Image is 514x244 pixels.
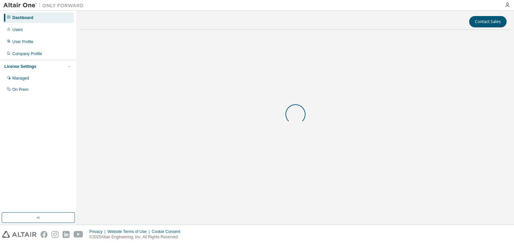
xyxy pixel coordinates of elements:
div: Cookie Consent [152,229,184,234]
div: Managed [12,76,29,81]
div: License Settings [4,64,36,69]
div: Website Terms of Use [107,229,152,234]
img: facebook.svg [40,231,48,238]
p: © 2025 Altair Engineering, Inc. All Rights Reserved. [89,234,184,240]
div: Company Profile [12,51,42,56]
img: instagram.svg [52,231,59,238]
div: User Profile [12,39,33,44]
div: Dashboard [12,15,33,20]
img: altair_logo.svg [2,231,36,238]
div: On Prem [12,87,28,92]
div: Users [12,27,23,32]
button: Contact Sales [469,16,507,27]
img: youtube.svg [74,231,83,238]
div: Privacy [89,229,107,234]
img: linkedin.svg [63,231,70,238]
img: Altair One [3,2,87,9]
